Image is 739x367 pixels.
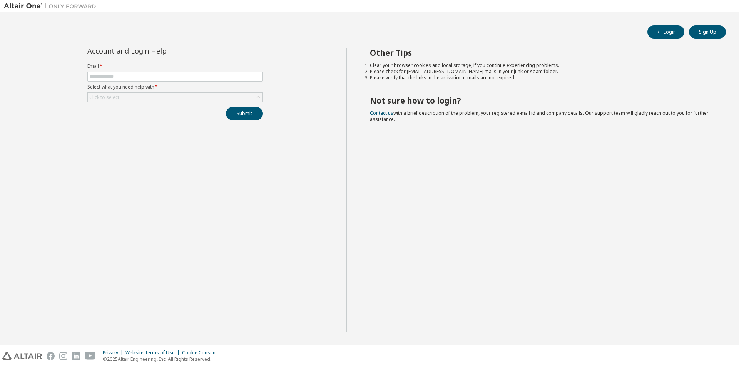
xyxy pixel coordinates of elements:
li: Clear your browser cookies and local storage, if you continue experiencing problems. [370,62,712,69]
img: Altair One [4,2,100,10]
span: with a brief description of the problem, your registered e-mail id and company details. Our suppo... [370,110,709,122]
label: Select what you need help with [87,84,263,90]
div: Account and Login Help [87,48,228,54]
div: Click to select [89,94,119,101]
p: © 2025 Altair Engineering, Inc. All Rights Reserved. [103,356,222,362]
button: Sign Up [689,25,726,39]
div: Privacy [103,350,125,356]
button: Login [647,25,684,39]
div: Click to select [88,93,262,102]
button: Submit [226,107,263,120]
li: Please verify that the links in the activation e-mails are not expired. [370,75,712,81]
img: altair_logo.svg [2,352,42,360]
label: Email [87,63,263,69]
h2: Not sure how to login? [370,96,712,106]
img: facebook.svg [47,352,55,360]
h2: Other Tips [370,48,712,58]
a: Contact us [370,110,393,116]
img: linkedin.svg [72,352,80,360]
div: Website Terms of Use [125,350,182,356]
li: Please check for [EMAIL_ADDRESS][DOMAIN_NAME] mails in your junk or spam folder. [370,69,712,75]
img: instagram.svg [59,352,67,360]
div: Cookie Consent [182,350,222,356]
img: youtube.svg [85,352,96,360]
